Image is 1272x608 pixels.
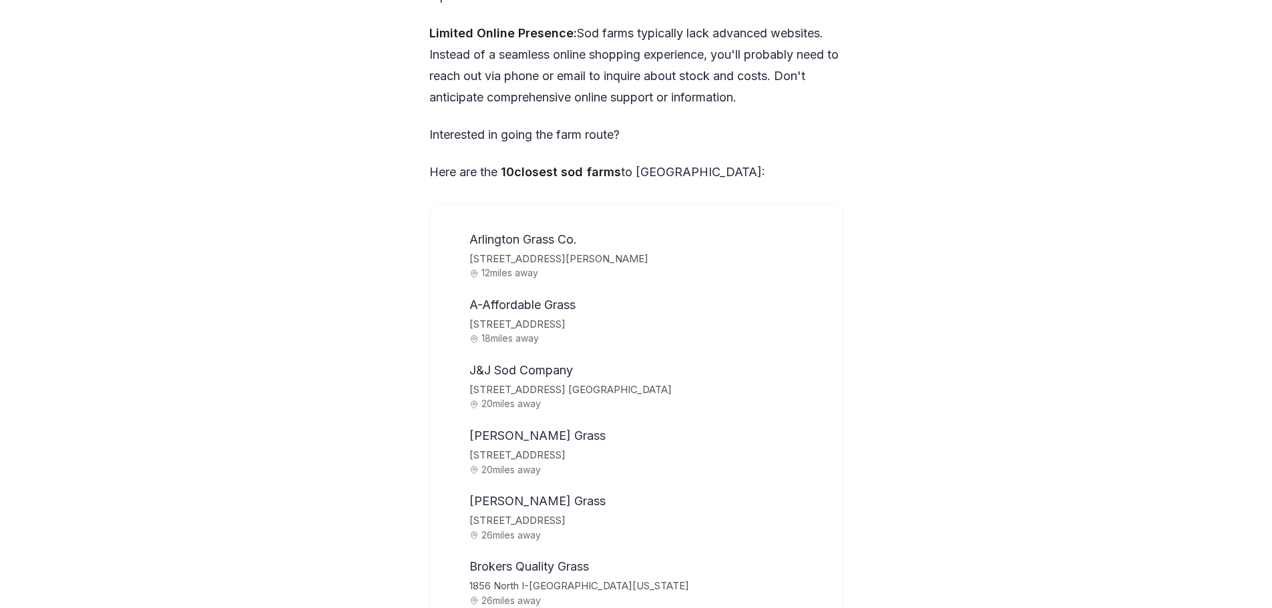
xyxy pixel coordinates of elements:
[429,23,843,108] p: Sod farms typically lack advanced websites. Instead of a seamless online shopping experience, you...
[469,595,826,605] span: 26 miles away
[469,446,826,465] span: [STREET_ADDRESS]
[469,428,606,442] span: [PERSON_NAME] Grass
[429,124,843,145] p: Interested in going the farm route?
[469,232,577,246] span: Arlington Grass Co.
[469,250,826,268] span: [STREET_ADDRESS][PERSON_NAME]
[469,494,606,508] span: [PERSON_NAME] Grass
[469,298,576,312] span: A-Affordable Grass
[469,381,826,399] span: [STREET_ADDRESS] [GEOGRAPHIC_DATA]
[469,559,589,573] span: Brokers Quality Grass
[469,465,826,475] span: 20 miles away
[469,363,573,377] span: J&J Sod Company
[469,268,826,278] span: 12 miles away
[429,26,577,40] strong: Limited Online Presence:
[469,512,826,530] span: [STREET_ADDRESS]
[469,530,826,540] span: 26 miles away
[469,398,826,408] span: 20 miles away
[469,316,826,334] span: [STREET_ADDRESS]
[501,165,621,179] strong: 10 closest sod farms
[469,577,826,595] span: 1856 North I-[GEOGRAPHIC_DATA][US_STATE]
[469,333,826,343] span: 18 miles away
